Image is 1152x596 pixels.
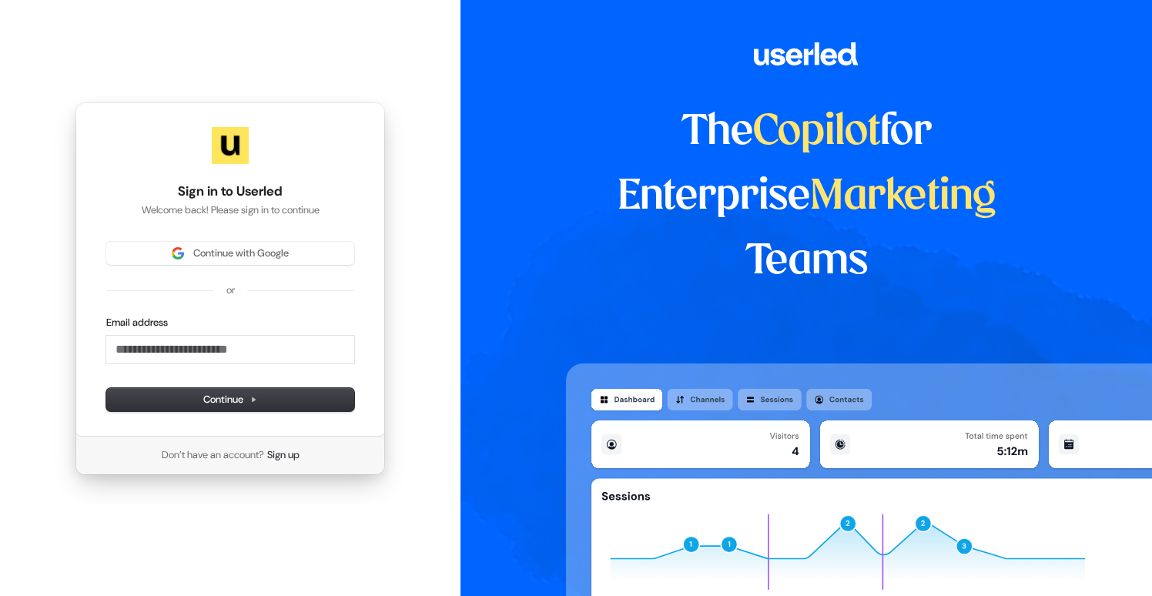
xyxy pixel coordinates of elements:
span: Continue [203,393,257,407]
span: Don’t have an account? [162,448,264,462]
button: Sign in with GoogleContinue with Google [106,242,354,265]
p: or [226,283,235,297]
span: Copilot [753,112,880,152]
label: Email address [106,316,168,330]
img: Sign in with Google [172,247,184,259]
img: Userled [212,127,249,164]
a: Sign up [267,448,300,462]
span: Marketing [810,177,996,217]
p: Welcome back! Please sign in to continue [106,203,354,217]
button: Continue [106,388,354,411]
h1: The for Enterprise Teams [566,100,1047,294]
h1: Sign in to Userled [106,182,354,201]
span: Continue with Google [193,246,289,260]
